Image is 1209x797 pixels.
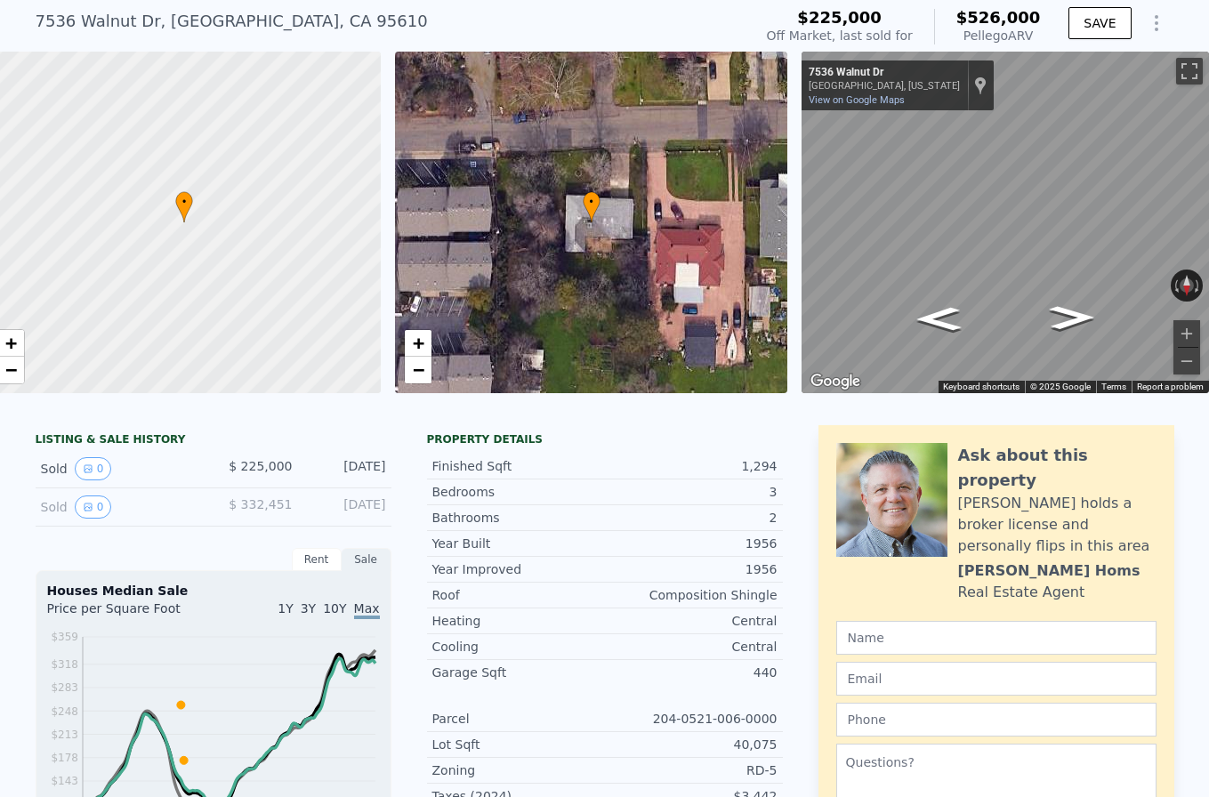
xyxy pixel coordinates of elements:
[36,9,428,34] div: 7536 Walnut Dr , [GEOGRAPHIC_DATA] , CA 95610
[75,457,112,480] button: View historical data
[605,509,778,527] div: 2
[1068,7,1131,39] button: SAVE
[809,80,960,92] div: [GEOGRAPHIC_DATA], [US_STATE]
[605,457,778,475] div: 1,294
[5,358,17,381] span: −
[51,775,78,787] tspan: $143
[432,560,605,578] div: Year Improved
[51,729,78,741] tspan: $213
[354,601,380,619] span: Max
[605,761,778,779] div: RD-5
[809,94,905,106] a: View on Google Maps
[605,736,778,753] div: 40,075
[956,8,1041,27] span: $526,000
[1030,382,1091,391] span: © 2025 Google
[1180,270,1193,302] button: Reset the view
[943,381,1020,393] button: Keyboard shortcuts
[75,495,112,519] button: View historical data
[1137,382,1204,391] a: Report a problem
[802,52,1209,393] div: Street View
[307,457,386,480] div: [DATE]
[278,601,293,616] span: 1Y
[974,76,987,95] a: Show location on map
[897,302,980,336] path: Go East, Walnut Dr
[432,586,605,604] div: Roof
[605,638,778,656] div: Central
[605,586,778,604] div: Composition Shingle
[47,600,214,628] div: Price per Square Foot
[1030,301,1114,335] path: Go West, Walnut Dr
[802,52,1209,393] div: Map
[836,662,1157,696] input: Email
[427,432,783,447] div: Property details
[605,612,778,630] div: Central
[301,601,316,616] span: 3Y
[432,612,605,630] div: Heating
[432,509,605,527] div: Bathrooms
[229,459,292,473] span: $ 225,000
[342,548,391,571] div: Sale
[51,631,78,643] tspan: $359
[605,664,778,681] div: 440
[806,370,865,393] a: Open this area in Google Maps (opens a new window)
[809,66,960,80] div: 7536 Walnut Dr
[41,495,199,519] div: Sold
[432,710,605,728] div: Parcel
[307,495,386,519] div: [DATE]
[229,497,292,511] span: $ 332,451
[605,483,778,501] div: 3
[1171,270,1181,302] button: Rotate counterclockwise
[1101,382,1126,391] a: Terms (opens in new tab)
[323,601,346,616] span: 10Y
[958,560,1140,582] div: [PERSON_NAME] Homs
[583,191,600,222] div: •
[958,582,1085,603] div: Real Estate Agent
[47,582,380,600] div: Houses Median Sale
[432,638,605,656] div: Cooling
[51,681,78,694] tspan: $283
[432,535,605,552] div: Year Built
[432,483,605,501] div: Bedrooms
[836,703,1157,737] input: Phone
[405,330,431,357] a: Zoom in
[405,357,431,383] a: Zoom out
[1173,348,1200,374] button: Zoom out
[1173,320,1200,347] button: Zoom in
[41,457,199,480] div: Sold
[605,560,778,578] div: 1956
[432,457,605,475] div: Finished Sqft
[51,705,78,718] tspan: $248
[5,332,17,354] span: +
[956,27,1041,44] div: Pellego ARV
[51,752,78,764] tspan: $178
[797,8,882,27] span: $225,000
[958,493,1157,557] div: [PERSON_NAME] holds a broker license and personally flips in this area
[412,358,423,381] span: −
[292,548,342,571] div: Rent
[51,658,78,671] tspan: $318
[432,736,605,753] div: Lot Sqft
[412,332,423,354] span: +
[432,664,605,681] div: Garage Sqft
[175,194,193,210] span: •
[1176,58,1203,85] button: Toggle fullscreen view
[806,370,865,393] img: Google
[605,710,778,728] div: 204-0521-006-0000
[836,621,1157,655] input: Name
[432,761,605,779] div: Zoning
[175,191,193,222] div: •
[36,432,391,450] div: LISTING & SALE HISTORY
[958,443,1157,493] div: Ask about this property
[767,27,913,44] div: Off Market, last sold for
[583,194,600,210] span: •
[1193,270,1203,302] button: Rotate clockwise
[1139,5,1174,41] button: Show Options
[605,535,778,552] div: 1956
